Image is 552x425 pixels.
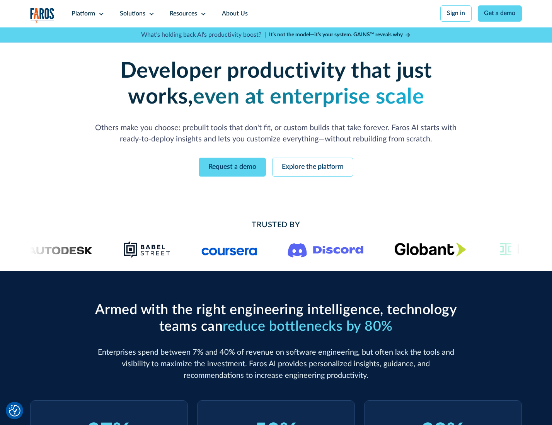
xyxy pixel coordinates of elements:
[193,86,424,108] strong: even at enterprise scale
[269,31,411,39] a: It’s not the model—it’s your system. GAINS™ reveals why
[9,405,20,416] button: Cookie Settings
[201,243,257,256] img: Logo of the online learning platform Coursera.
[92,302,460,335] h2: Armed with the right engineering intelligence, technology teams can
[92,219,460,231] h2: Trusted By
[170,9,197,19] div: Resources
[13,244,93,255] img: Logo of the design software company Autodesk.
[141,31,266,40] p: What's holding back AI's productivity boost? |
[199,158,266,177] a: Request a demo
[120,60,432,108] strong: Developer productivity that just works,
[478,5,522,22] a: Get a demo
[30,8,55,24] img: Logo of the analytics and reporting company Faros.
[269,32,403,37] strong: It’s not the model—it’s your system. GAINS™ reveals why
[120,9,145,19] div: Solutions
[123,240,170,259] img: Babel Street logo png
[394,242,466,257] img: Globant's logo
[72,9,95,19] div: Platform
[288,241,363,258] img: Logo of the communication platform Discord.
[440,5,472,22] a: Sign in
[30,8,55,24] a: home
[272,158,353,177] a: Explore the platform
[92,122,460,146] p: Others make you choose: prebuilt tools that don't fit, or custom builds that take forever. Faros ...
[223,320,393,333] span: reduce bottlenecks by 80%
[9,405,20,416] img: Revisit consent button
[92,347,460,381] p: Enterprises spend between 7% and 40% of revenue on software engineering, but often lack the tools...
